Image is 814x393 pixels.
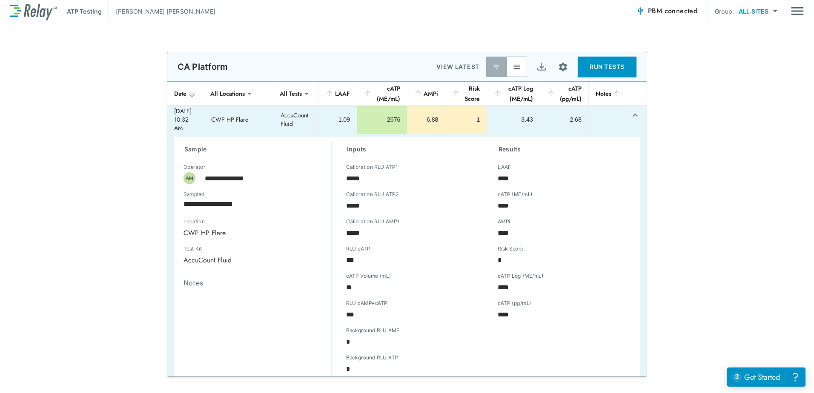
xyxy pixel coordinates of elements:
[204,105,274,134] td: CWP HP Flare
[498,191,533,197] label: cATP (ME/mL)
[346,191,398,197] label: Calibration RLU ATP2
[274,105,318,134] td: AccuCount Fluid
[494,115,533,124] div: 3.43
[628,108,642,122] button: expand row
[178,195,315,212] input: Choose date, selected date is Sep 13, 2025
[346,355,398,361] label: Background RLU ATP
[436,62,479,72] p: VIEW LATEST
[346,164,398,170] label: Calibration RLU ATP1
[178,62,228,72] p: CA Platform
[178,224,321,241] div: CWP HP Flare
[493,83,533,104] div: cATP Log (ME/mL)
[184,144,330,154] h3: Sample
[558,62,568,72] img: Settings Icon
[498,300,531,306] label: cATP (pg/mL)
[346,246,370,252] label: RLU cATP
[498,219,510,225] label: AMPi
[665,6,698,16] span: connected
[325,88,350,99] div: LAAF
[547,83,582,104] div: cATP (pg/mL)
[67,7,102,16] p: ATP Testing
[452,83,480,104] div: Risk Score
[364,115,400,124] div: 2676
[326,115,350,124] div: 1.09
[414,115,438,124] div: 6.88
[498,273,543,279] label: cATP Log (ME/mL)
[513,63,521,71] img: View All
[791,3,804,19] button: Main menu
[10,2,57,20] img: LuminUltra Relay
[346,219,399,225] label: Calibration RLU AMP1
[636,7,645,15] img: Connected Icon
[791,3,804,19] img: Drawer Icon
[492,63,501,71] img: Latest
[183,191,205,197] label: Sampled
[174,107,198,132] div: [DATE] 10:32 AM
[364,83,400,104] div: cATP (ME/mL)
[183,246,248,252] label: Test Kit
[347,144,478,154] h3: Inputs
[178,251,264,268] div: AccuCount Fluid
[346,300,387,306] label: RLU cAMP+cATP
[116,7,215,16] p: [PERSON_NAME] [PERSON_NAME]
[183,164,205,170] label: Operator
[536,62,547,72] img: Export Icon
[531,57,552,77] button: Export
[596,88,621,99] div: Notes
[183,172,195,184] div: AM
[648,5,697,17] span: PBM
[552,56,574,78] button: Site setup
[183,219,292,225] label: Location
[498,164,511,170] label: LAAF
[547,115,582,124] div: 2.68
[578,57,636,77] button: RUN TESTS
[727,367,805,387] iframe: Resource center
[414,88,438,99] div: AMPi
[346,273,391,279] label: cATP Volume (mL)
[346,327,399,333] label: Background RLU AMP
[715,7,734,16] p: Group:
[498,246,523,252] label: Risk Score
[204,85,251,102] div: All Locations
[452,115,480,124] div: 1
[274,85,308,102] div: All Tests
[499,144,630,154] h3: Results
[167,82,204,106] th: Date
[633,3,701,20] button: PBM connected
